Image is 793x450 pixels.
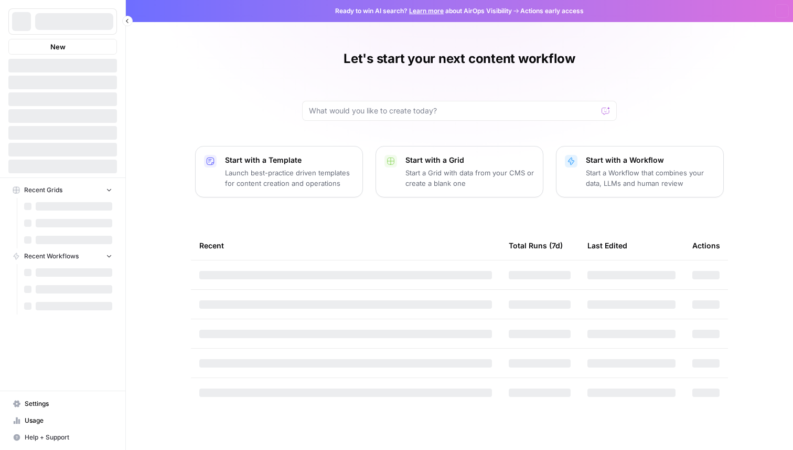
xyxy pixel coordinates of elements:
[25,433,112,442] span: Help + Support
[8,429,117,446] button: Help + Support
[8,395,117,412] a: Settings
[692,231,720,260] div: Actions
[376,146,543,197] button: Start with a GridStart a Grid with data from your CMS or create a blank one
[8,39,117,55] button: New
[405,155,534,165] p: Start with a Grid
[24,185,62,195] span: Recent Grids
[309,106,597,116] input: What would you like to create today?
[587,231,627,260] div: Last Edited
[225,168,354,189] p: Launch best-practice driven templates for content creation and operations
[405,168,534,189] p: Start a Grid with data from your CMS or create a blank one
[199,231,492,260] div: Recent
[520,6,584,16] span: Actions early access
[25,399,112,409] span: Settings
[509,231,563,260] div: Total Runs (7d)
[225,155,354,165] p: Start with a Template
[344,50,575,67] h1: Let's start your next content workflow
[25,416,112,425] span: Usage
[50,41,66,52] span: New
[8,248,117,264] button: Recent Workflows
[586,155,715,165] p: Start with a Workflow
[8,412,117,429] a: Usage
[409,7,444,15] a: Learn more
[335,6,512,16] span: Ready to win AI search? about AirOps Visibility
[8,182,117,198] button: Recent Grids
[195,146,363,197] button: Start with a TemplateLaunch best-practice driven templates for content creation and operations
[586,168,715,189] p: Start a Workflow that combines your data, LLMs and human review
[556,146,724,197] button: Start with a WorkflowStart a Workflow that combines your data, LLMs and human review
[24,252,79,261] span: Recent Workflows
